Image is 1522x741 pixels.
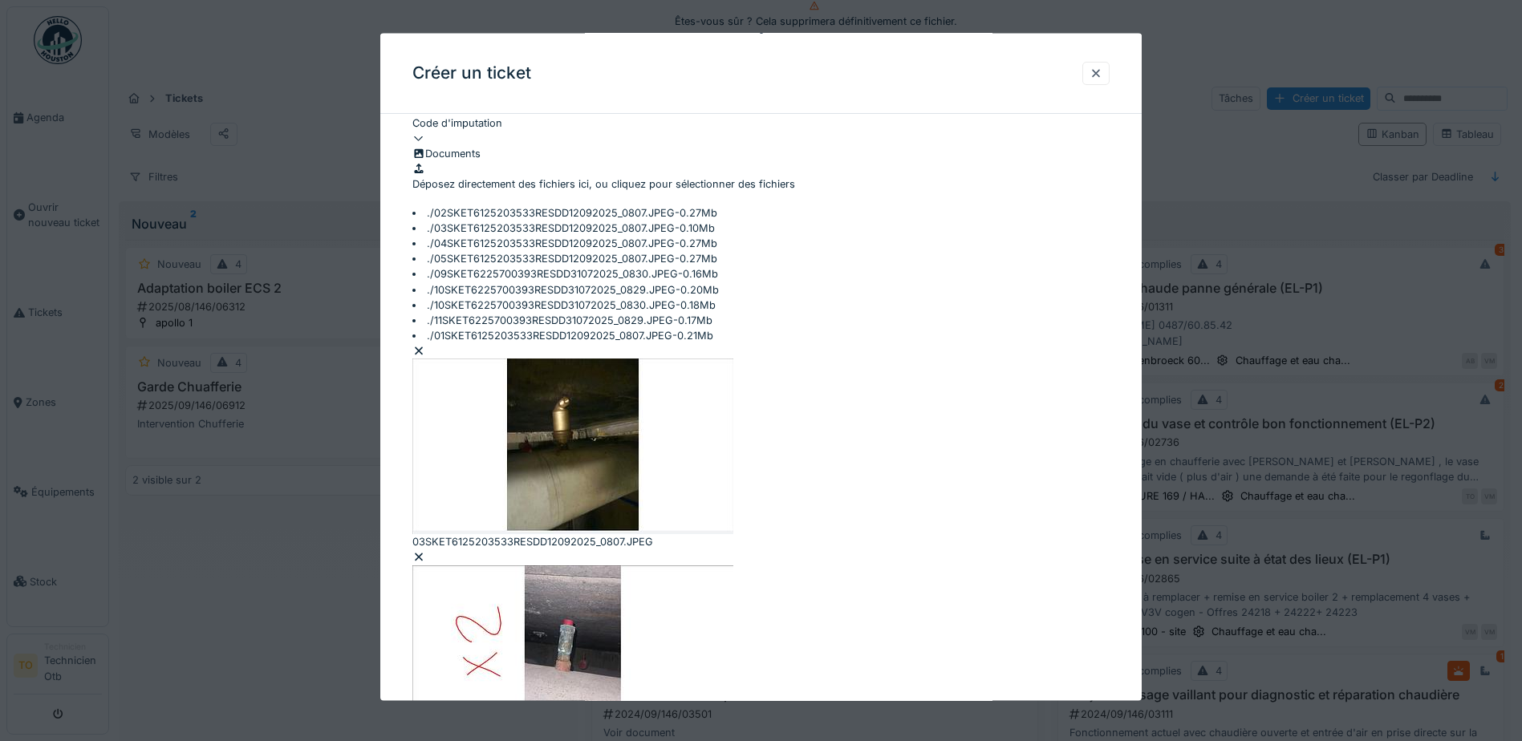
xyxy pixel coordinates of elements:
[412,313,1110,328] li: ./11SKET6225700393RESDD31072025_0829.JPEG - 0.17 Mb
[412,63,531,83] h3: Créer un ticket
[412,297,1110,312] li: ./10SKET6225700393RESDD31072025_0830.JPEG - 0.18 Mb
[412,236,1110,251] li: ./04SKET6125203533RESDD12092025_0807.JPEG - 0.27 Mb
[412,281,1110,297] li: ./10SKET6225700393RESDD31072025_0829.JPEG - 0.20 Mb
[412,146,1110,161] div: Documents
[412,358,733,534] img: mcof8ecij2xp0yj9yb0c0txn9eez
[412,176,1110,192] p: Déposez directement des fichiers ici, ou cliquez pour sélectionner des fichiers
[412,534,1110,549] div: 03SKET6125203533RESDD12092025_0807.JPEG
[412,328,1110,343] li: ./01SKET6125203533RESDD12092025_0807.JPEG - 0.21 Mb
[412,220,1110,235] li: ./03SKET6125203533RESDD12092025_0807.JPEG - 0.10 Mb
[412,266,1110,281] li: ./09SKET6225700393RESDD31072025_0830.JPEG - 0.16 Mb
[412,115,502,130] label: Code d'imputation
[412,204,1110,220] li: ./02SKET6125203533RESDD12092025_0807.JPEG - 0.27 Mb
[412,251,1110,266] li: ./05SKET6125203533RESDD12092025_0807.JPEG - 0.27 Mb
[412,565,733,736] img: pk2ghyhand7ubbqndwz25yefc0oz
